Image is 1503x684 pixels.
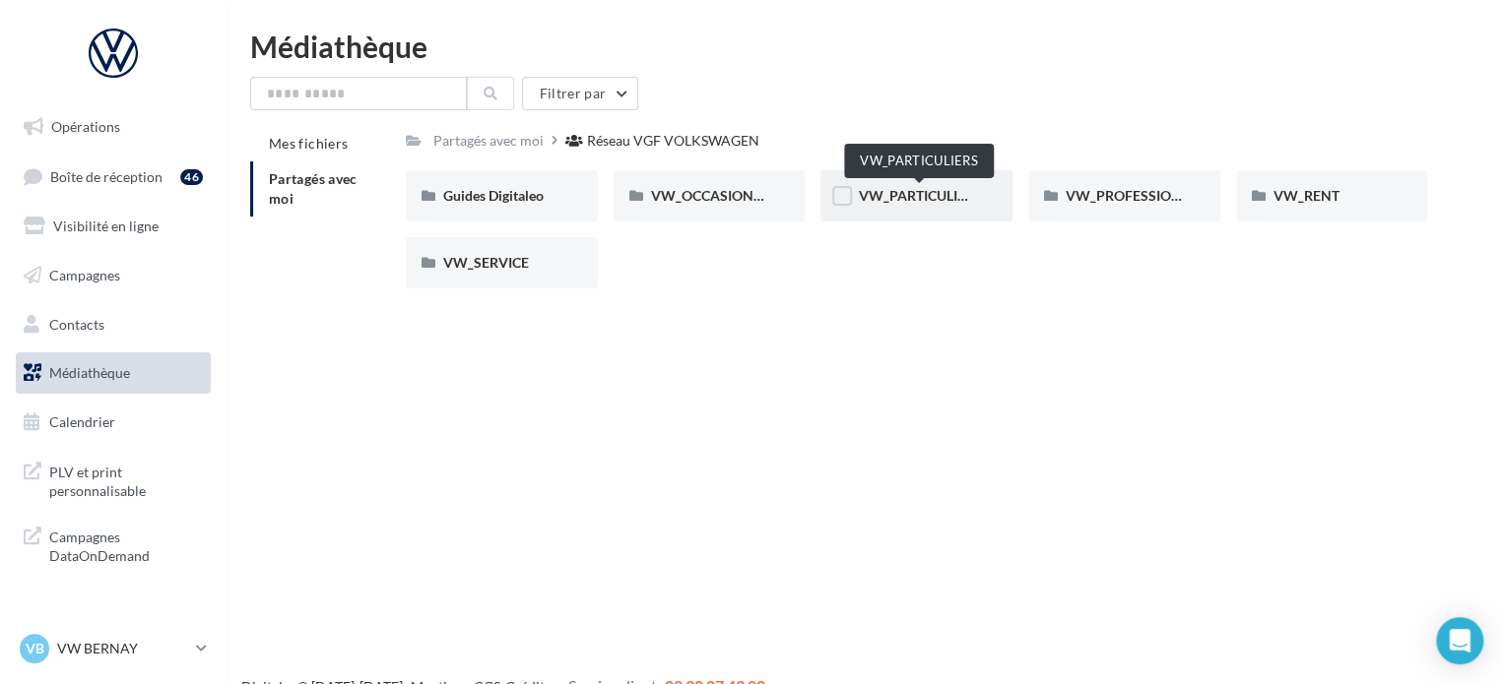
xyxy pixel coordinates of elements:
span: Mes fichiers [269,135,348,152]
div: Partagés avec moi [433,131,544,151]
a: Campagnes [12,255,215,296]
span: Opérations [51,118,120,135]
span: Campagnes [49,267,120,283]
span: PLV et print personnalisable [49,459,203,501]
div: Open Intercom Messenger [1436,617,1483,664]
a: Opérations [12,106,215,148]
span: Visibilité en ligne [53,218,159,234]
a: Calendrier [12,402,215,443]
span: Calendrier [49,413,115,430]
p: VW BERNAY [57,639,188,658]
span: Guides Digitaleo [443,187,544,204]
span: Partagés avec moi [269,170,358,207]
span: VB [26,639,44,658]
div: VW_PARTICULIERS [844,144,994,178]
a: Médiathèque [12,352,215,394]
span: VW_PROFESSIONNELS [1066,187,1215,204]
a: PLV et print personnalisable [12,451,215,509]
span: VW_RENT [1274,187,1340,204]
span: Boîte de réception [50,167,163,184]
a: Visibilité en ligne [12,206,215,247]
span: Médiathèque [49,364,130,381]
div: 46 [180,169,203,185]
span: Campagnes DataOnDemand [49,524,203,566]
button: Filtrer par [522,77,638,110]
div: Réseau VGF VOLKSWAGEN [587,131,759,151]
div: Médiathèque [250,31,1479,61]
a: Contacts [12,304,215,345]
a: Boîte de réception46 [12,155,215,198]
a: VB VW BERNAY [16,630,211,667]
span: Contacts [49,315,104,332]
span: VW_OCCASIONS_GARANTIES [651,187,844,204]
span: VW_SERVICE [443,254,529,271]
span: VW_PARTICULIERS [858,187,981,204]
a: Campagnes DataOnDemand [12,516,215,574]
